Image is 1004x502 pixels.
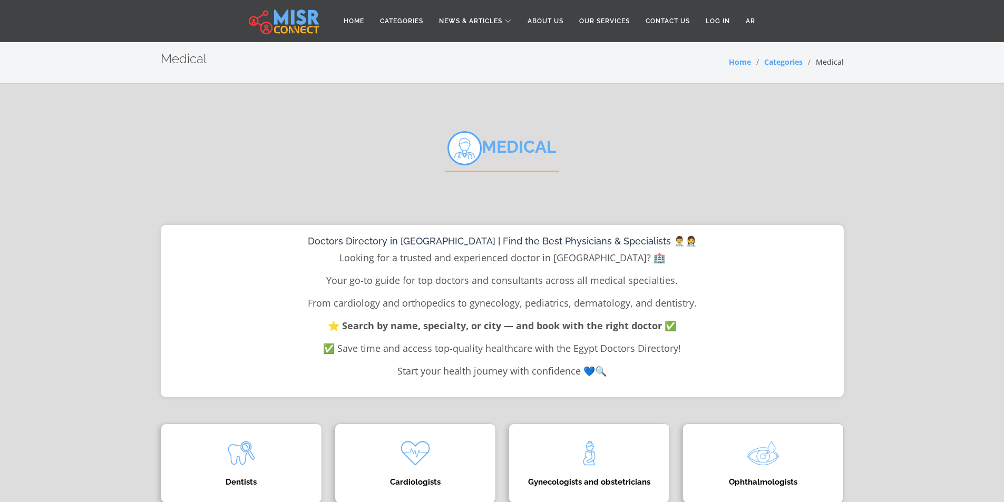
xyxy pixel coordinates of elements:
a: Home [729,57,751,67]
p: From cardiology and orthopedics to gynecology, pediatrics, dermatology, and dentistry. [171,296,833,310]
img: kQgAgBbLbYzX17DbAKQs.png [394,432,436,474]
a: News & Articles [431,11,520,31]
img: tQBIxbFzDjHNxea4mloJ.png [568,432,610,474]
p: Your go-to guide for top doctors and consultants across all medical specialties. [171,273,833,288]
a: AR [738,11,763,31]
h2: Medical [445,131,559,172]
h4: Dentists [177,477,306,487]
h4: Cardiologists [351,477,480,487]
a: Log in [698,11,738,31]
img: main.misr_connect [249,8,319,34]
li: Medical [803,56,844,67]
img: k714wZmFaHWIHbCst04N.png [220,432,262,474]
a: Contact Us [638,11,698,31]
h4: Gynecologists and obstetricians [525,477,654,487]
a: Categories [764,57,803,67]
h1: Doctors Directory in [GEOGRAPHIC_DATA] | Find the Best Physicians & Specialists 👨‍⚕️👩‍⚕️ [171,235,833,247]
span: News & Articles [439,16,502,26]
a: Categories [372,11,431,31]
a: Our Services [571,11,638,31]
a: Home [336,11,372,31]
img: O3vASGqC8OE0Zbp7R2Y3.png [742,432,784,474]
p: ✅ Save time and access top-quality healthcare with the Egypt Doctors Directory! [171,341,833,356]
p: ⭐ Search by name, specialty, or city — and book with the right doctor ✅ [171,319,833,333]
h4: Ophthalmologists [699,477,827,487]
a: About Us [520,11,571,31]
p: Start your health journey with confidence 💙🔍 [171,364,833,378]
p: Looking for a trusted and experienced doctor in [GEOGRAPHIC_DATA]? 🏥 [171,251,833,265]
img: أطباء [447,131,482,165]
h2: Medical [161,52,207,67]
